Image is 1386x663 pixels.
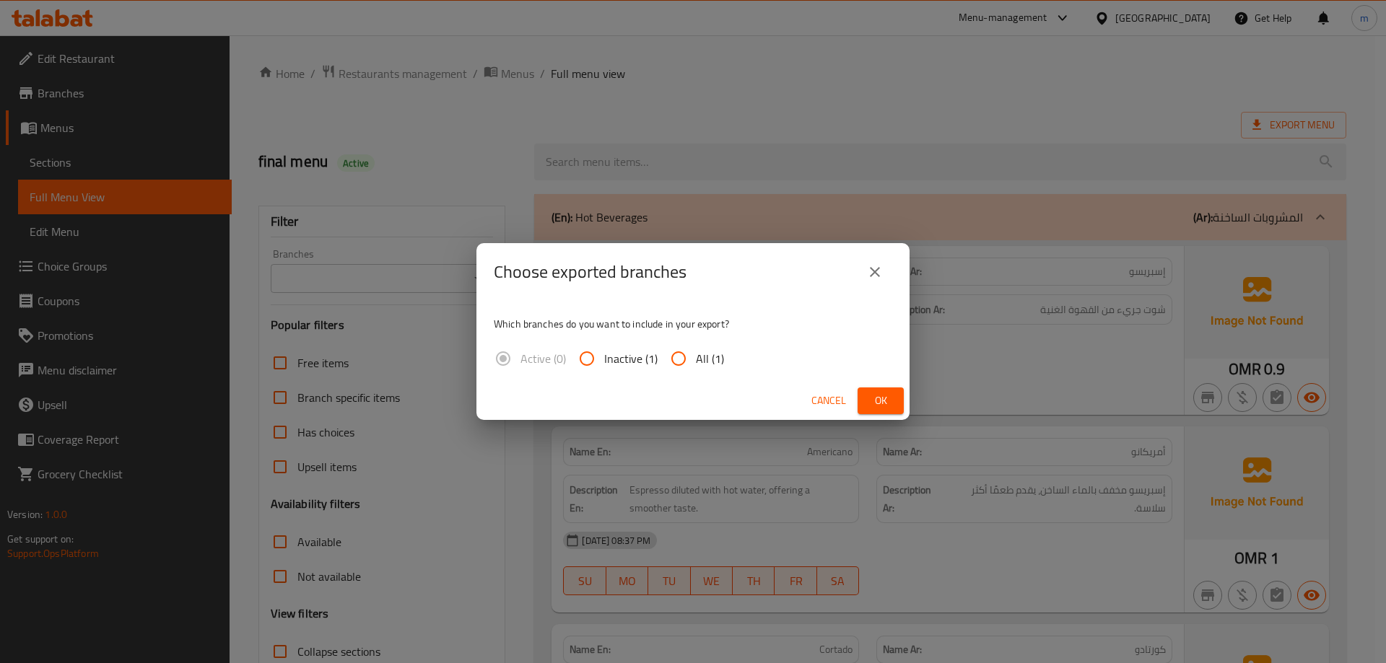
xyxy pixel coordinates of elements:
h2: Choose exported branches [494,260,687,284]
span: Inactive (1) [604,350,658,367]
button: Cancel [806,387,852,414]
button: close [858,255,892,289]
span: All (1) [696,350,724,367]
button: Ok [858,387,904,414]
p: Which branches do you want to include in your export? [494,317,892,331]
span: Ok [869,392,892,410]
span: Active (0) [520,350,566,367]
span: Cancel [811,392,846,410]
